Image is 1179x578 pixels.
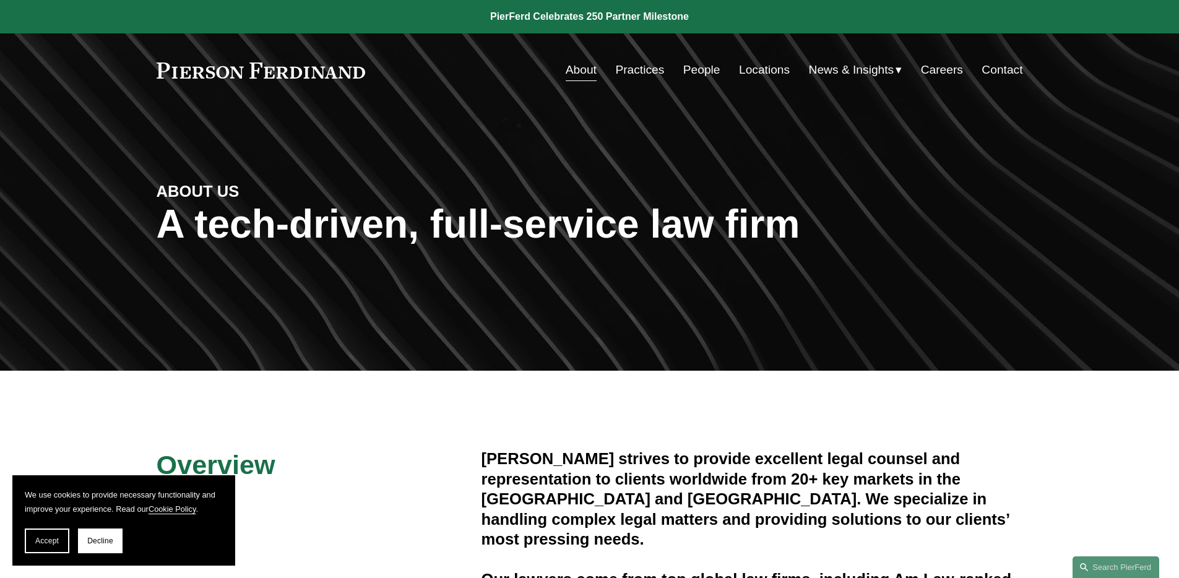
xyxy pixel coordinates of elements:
[566,58,597,82] a: About
[157,183,240,200] strong: ABOUT US
[78,528,123,553] button: Decline
[809,59,894,81] span: News & Insights
[12,475,235,566] section: Cookie banner
[615,58,664,82] a: Practices
[87,537,113,545] span: Decline
[25,488,223,516] p: We use cookies to provide necessary functionality and improve your experience. Read our .
[35,537,59,545] span: Accept
[739,58,790,82] a: Locations
[149,504,196,514] a: Cookie Policy
[157,202,1023,247] h1: A tech-driven, full-service law firm
[482,449,1023,549] h4: [PERSON_NAME] strives to provide excellent legal counsel and representation to clients worldwide ...
[1073,556,1159,578] a: Search this site
[982,58,1022,82] a: Contact
[921,58,963,82] a: Careers
[25,528,69,553] button: Accept
[157,450,275,480] span: Overview
[683,58,720,82] a: People
[809,58,902,82] a: folder dropdown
